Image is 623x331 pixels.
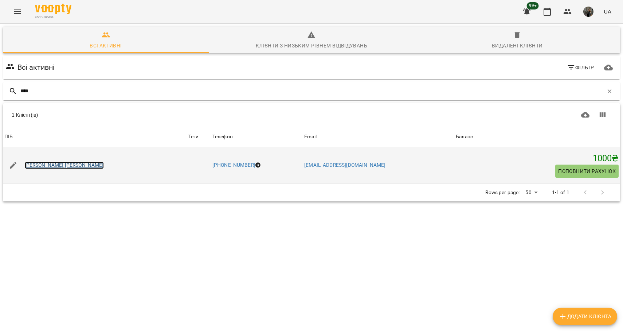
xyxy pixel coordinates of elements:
[304,132,453,141] span: Email
[3,103,620,127] div: Table Toolbar
[212,162,255,168] a: [PHONE_NUMBER]
[25,162,104,169] a: [PERSON_NAME] [PERSON_NAME]
[188,132,209,141] div: Теги
[212,132,301,141] span: Телефон
[485,189,520,196] p: Rows per page:
[212,132,233,141] div: Sort
[583,7,593,17] img: 331913643cd58b990721623a0d187df0.png
[9,3,26,20] button: Menu
[555,165,619,178] button: Поповнити рахунок
[17,62,55,73] h6: Всі активні
[552,189,569,196] p: 1-1 of 1
[527,2,539,9] span: 99+
[4,132,185,141] span: ПІБ
[256,41,367,50] div: Клієнти з низьким рівнем відвідувань
[304,132,317,141] div: Email
[35,15,71,20] span: For Business
[212,132,233,141] div: Телефон
[564,61,597,74] button: Фільтр
[90,41,122,50] div: Всі активні
[304,162,385,168] a: [EMAIL_ADDRESS][DOMAIN_NAME]
[601,5,614,18] button: UA
[567,63,594,72] span: Фільтр
[456,153,619,164] h5: 1000 ₴
[4,132,13,141] div: Sort
[456,132,473,141] div: Sort
[456,132,473,141] div: Баланс
[577,106,594,124] button: Завантажити CSV
[12,111,307,119] div: 1 Клієнт(ів)
[604,8,611,15] span: UA
[558,167,616,176] span: Поповнити рахунок
[4,132,13,141] div: ПІБ
[304,132,317,141] div: Sort
[456,132,619,141] span: Баланс
[492,41,542,50] div: Видалені клієнти
[594,106,611,124] button: Показати колонки
[522,187,540,198] div: 50
[35,4,71,14] img: Voopty Logo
